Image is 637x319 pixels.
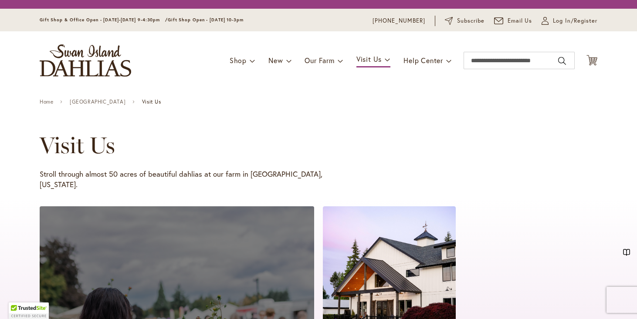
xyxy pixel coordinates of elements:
a: [PHONE_NUMBER] [373,17,425,25]
a: Log In/Register [542,17,597,25]
a: store logo [40,44,131,77]
span: Help Center [403,56,443,65]
div: TrustedSite Certified [9,302,49,319]
span: New [268,56,283,65]
span: Visit Us [142,99,161,105]
span: Shop [230,56,247,65]
a: Home [40,99,53,105]
p: Stroll through almost 50 acres of beautiful dahlias at our farm in [GEOGRAPHIC_DATA], [US_STATE]. [40,169,323,190]
h1: Visit Us [40,132,572,158]
span: Gift Shop Open - [DATE] 10-3pm [168,17,244,23]
span: Log In/Register [553,17,597,25]
span: Our Farm [305,56,334,65]
a: Subscribe [445,17,485,25]
a: Email Us [494,17,532,25]
span: Gift Shop & Office Open - [DATE]-[DATE] 9-4:30pm / [40,17,168,23]
span: Subscribe [457,17,485,25]
span: Email Us [508,17,532,25]
button: Search [558,54,566,68]
a: [GEOGRAPHIC_DATA] [70,99,125,105]
span: Visit Us [356,54,382,64]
